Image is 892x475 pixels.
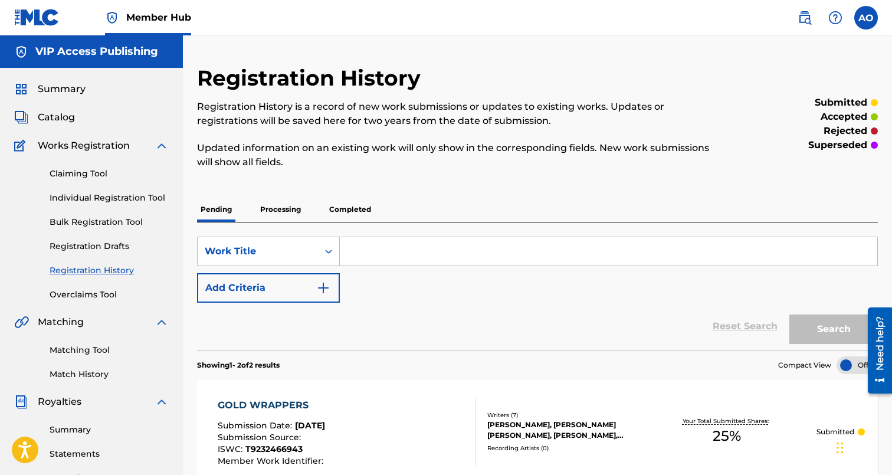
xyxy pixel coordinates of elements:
span: Submission Source : [218,432,304,443]
div: User Menu [854,6,878,30]
span: Compact View [778,360,831,371]
span: Works Registration [38,139,130,153]
a: Public Search [793,6,816,30]
div: Help [824,6,847,30]
a: Overclaims Tool [50,289,169,301]
p: Registration History is a record of new work submissions or updates to existing works. Updates or... [197,100,722,128]
span: Catalog [38,110,75,125]
div: GOLD WRAPPERS [218,398,326,412]
span: Member Hub [126,11,191,24]
p: Processing [257,197,304,222]
div: Work Title [205,244,311,258]
a: Summary [50,424,169,436]
p: Updated information on an existing work will only show in the corresponding fields. New work subm... [197,141,722,169]
span: Member Work Identifier : [218,456,326,466]
a: Claiming Tool [50,168,169,180]
img: MLC Logo [14,9,60,26]
a: Registration Drafts [50,240,169,253]
a: Match History [50,368,169,381]
p: accepted [821,110,867,124]
a: SummarySummary [14,82,86,96]
button: Add Criteria [197,273,340,303]
a: Bulk Registration Tool [50,216,169,228]
img: expand [155,139,169,153]
a: Matching Tool [50,344,169,356]
a: Individual Registration Tool [50,192,169,204]
p: Showing 1 - 2 of 2 results [197,360,280,371]
p: Pending [197,197,235,222]
iframe: Chat Widget [833,418,892,475]
iframe: Resource Center [859,302,892,399]
span: Matching [38,315,84,329]
img: expand [155,315,169,329]
span: T9232466943 [245,444,303,454]
img: Catalog [14,110,28,125]
h5: VIP Access Publishing [35,45,158,58]
p: Your Total Submitted Shares: [683,417,772,425]
img: Matching [14,315,29,329]
span: [DATE] [295,420,325,431]
p: superseded [808,138,867,152]
img: search [798,11,812,25]
span: ISWC : [218,444,245,454]
img: 9d2ae6d4665cec9f34b9.svg [316,281,330,295]
img: help [828,11,842,25]
img: Royalties [14,395,28,409]
div: Drag [837,430,844,466]
p: rejected [824,124,867,138]
form: Search Form [197,237,878,350]
img: Accounts [14,45,28,59]
span: 25 % [713,425,741,447]
img: Summary [14,82,28,96]
a: Statements [50,448,169,460]
a: Registration History [50,264,169,277]
p: Completed [326,197,375,222]
img: Works Registration [14,139,29,153]
div: Recording Artists ( 0 ) [487,444,638,453]
h2: Registration History [197,65,427,91]
div: [PERSON_NAME], [PERSON_NAME] [PERSON_NAME], [PERSON_NAME], [PERSON_NAME], [PERSON_NAME], [PERSON_... [487,420,638,441]
img: expand [155,395,169,409]
a: CatalogCatalog [14,110,75,125]
div: Writers ( 7 ) [487,411,638,420]
span: Royalties [38,395,81,409]
span: Submission Date : [218,420,295,431]
p: Submitted [816,427,854,437]
p: submitted [815,96,867,110]
img: Top Rightsholder [105,11,119,25]
span: Summary [38,82,86,96]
